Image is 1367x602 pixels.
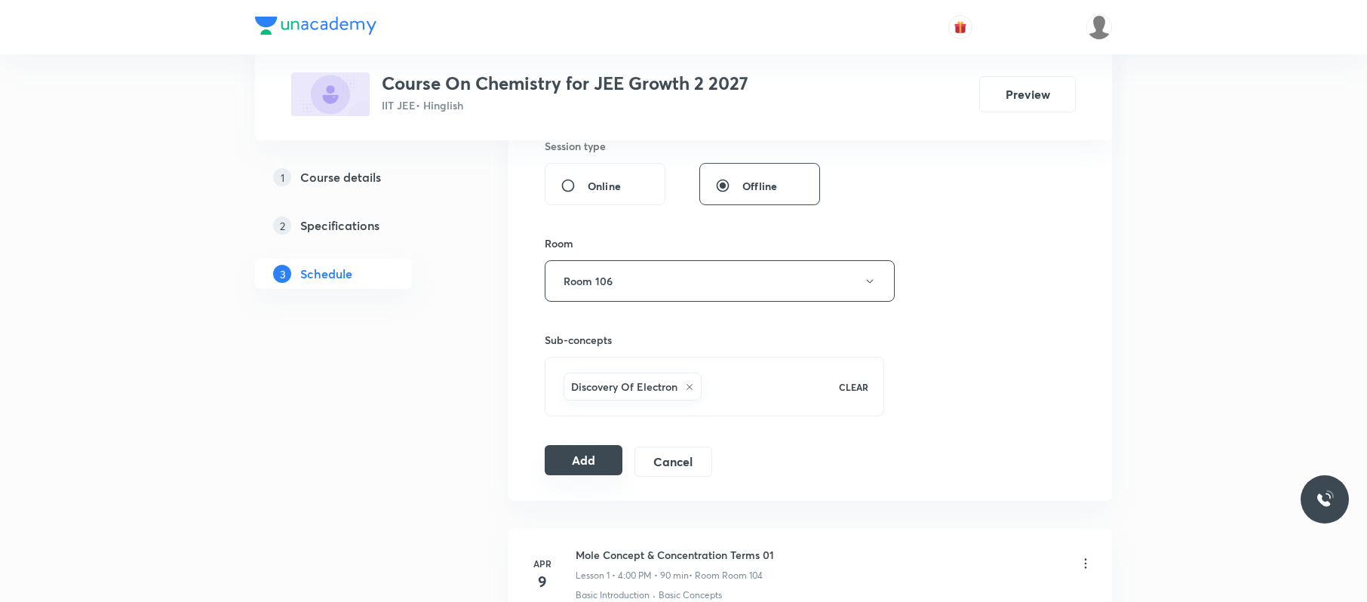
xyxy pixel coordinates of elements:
[954,20,967,34] img: avatar
[255,17,376,35] img: Company Logo
[527,570,558,593] h4: 9
[291,72,370,116] img: 8FB29F95-A6ED-4DE4-875F-E87BCEA8A698_plus.png
[576,569,689,582] p: Lesson 1 • 4:00 PM • 90 min
[571,379,677,395] h6: Discovery Of Electron
[653,588,656,602] div: ·
[948,15,972,39] button: avatar
[1086,14,1112,40] img: aadi Shukla
[382,72,748,94] h3: Course On Chemistry for JEE Growth 2 2027
[576,547,774,563] h6: Mole Concept & Concentration Terms 01
[545,235,573,251] h6: Room
[255,17,376,38] a: Company Logo
[273,168,291,186] p: 1
[839,380,868,394] p: CLEAR
[689,569,763,582] p: • Room Room 104
[527,557,558,570] h6: Apr
[1316,490,1334,508] img: ttu
[382,97,748,113] p: IIT JEE • Hinglish
[545,332,884,348] h6: Sub-concepts
[659,588,722,602] p: Basic Concepts
[545,260,895,302] button: Room 106
[979,76,1076,112] button: Preview
[273,265,291,283] p: 3
[255,162,460,192] a: 1Course details
[576,588,650,602] p: Basic Introduction
[588,178,621,194] span: Online
[742,178,777,194] span: Offline
[300,168,381,186] h5: Course details
[273,217,291,235] p: 2
[545,445,622,475] button: Add
[300,217,379,235] h5: Specifications
[255,210,460,241] a: 2Specifications
[634,447,712,477] button: Cancel
[545,138,606,154] h6: Session type
[300,265,352,283] h5: Schedule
